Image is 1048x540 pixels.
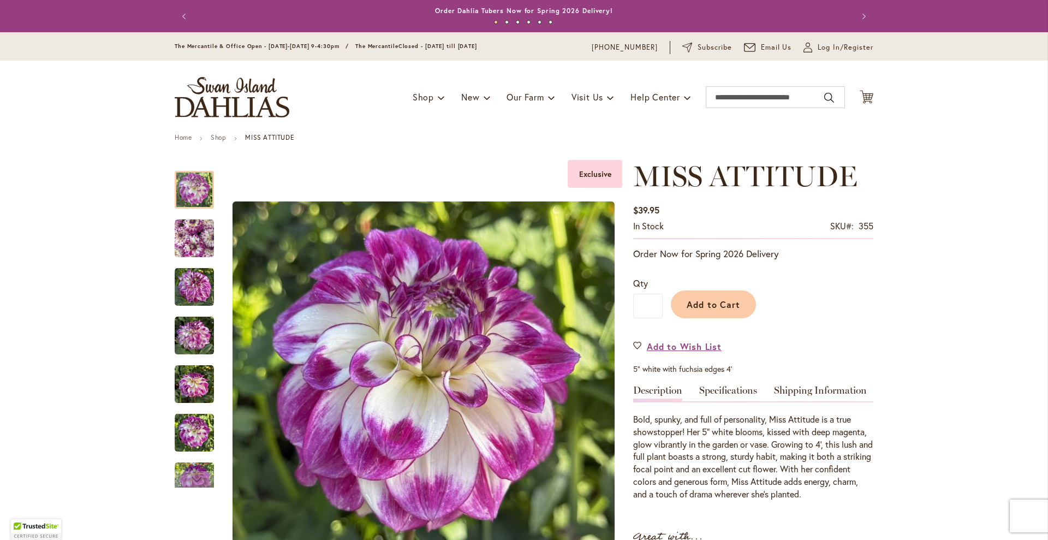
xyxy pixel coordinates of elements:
[435,7,613,15] a: Order Dahlia Tubers Now for Spring 2026 Delivery!
[175,133,192,141] a: Home
[568,160,622,188] div: Exclusive
[175,219,214,258] img: MISS ATTITUDE
[633,277,648,289] span: Qty
[527,20,531,24] button: 4 of 6
[633,413,873,501] p: Bold, spunky, and full of personality, Miss Attitude is a true showstopper! Her 5” white blooms, ...
[175,403,225,452] div: MISS ATTITUDE
[699,385,757,401] a: Specifications
[633,385,682,401] a: Description
[647,340,722,353] span: Add to Wish List
[803,42,873,53] a: Log In/Register
[744,42,792,53] a: Email Us
[507,91,544,103] span: Our Farm
[494,20,498,24] button: 1 of 6
[633,385,873,501] div: Detailed Product Info
[461,91,479,103] span: New
[413,91,434,103] span: Shop
[175,365,214,404] img: MISS ATTITUDE
[671,290,756,318] button: Add to Cart
[175,354,225,403] div: MISS ATTITUDE
[175,316,214,355] img: MISS ATTITUDE
[175,160,225,209] div: MISS ATTITUDE
[761,42,792,53] span: Email Us
[633,220,664,232] span: In stock
[682,42,732,53] a: Subscribe
[175,5,196,27] button: Previous
[175,452,225,500] div: MISS ATTITUDE
[538,20,541,24] button: 5 of 6
[175,209,225,257] div: MISS ATTITUDE
[633,220,664,233] div: Availability
[592,42,658,53] a: [PHONE_NUMBER]
[633,204,659,216] span: $39.95
[571,91,603,103] span: Visit Us
[175,306,225,354] div: MISS ATTITUDE
[633,247,873,260] p: Order Now for Spring 2026 Delivery
[8,501,39,532] iframe: Launch Accessibility Center
[633,340,722,353] a: Add to Wish List
[175,43,398,50] span: The Mercantile & Office Open - [DATE]-[DATE] 9-4:30pm / The Mercantile
[698,42,732,53] span: Subscribe
[630,91,680,103] span: Help Center
[774,385,867,401] a: Shipping Information
[211,133,226,141] a: Shop
[687,299,741,310] span: Add to Cart
[505,20,509,24] button: 2 of 6
[175,268,214,307] img: MISS ATTITUDE
[830,220,854,232] strong: SKU
[859,220,873,233] div: 355
[398,43,477,50] span: Closed - [DATE] till [DATE]
[549,20,552,24] button: 6 of 6
[516,20,520,24] button: 3 of 6
[175,257,225,306] div: MISS ATTITUDE
[175,413,214,453] img: MISS ATTITUDE
[633,159,858,193] span: MISS ATTITUDE
[633,364,873,375] p: 5” white with fuchsia edges 4’
[851,5,873,27] button: Next
[175,471,214,488] div: Next
[245,133,294,141] strong: MISS ATTITUDE
[175,77,289,117] a: store logo
[818,42,873,53] span: Log In/Register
